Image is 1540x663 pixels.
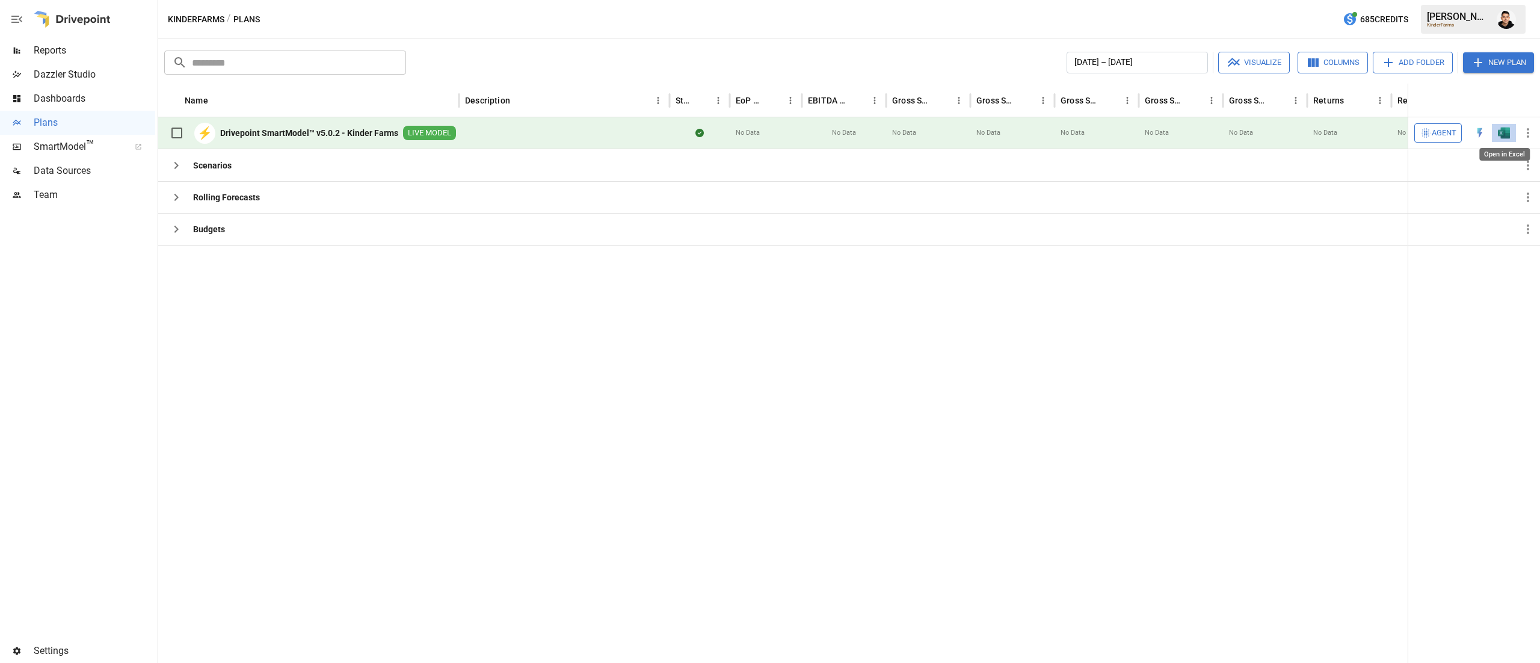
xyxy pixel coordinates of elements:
[1414,123,1462,143] button: Agent
[1145,128,1169,138] span: No Data
[220,127,398,139] b: Drivepoint SmartModel™ v5.0.2 - Kinder Farms
[1523,92,1540,109] button: Sort
[976,128,1000,138] span: No Data
[1313,128,1337,138] span: No Data
[892,96,932,105] div: Gross Sales
[1313,96,1344,105] div: Returns
[1479,148,1530,161] div: Open in Excel
[1229,128,1253,138] span: No Data
[1360,12,1408,27] span: 685 Credits
[676,96,692,105] div: Status
[34,644,155,658] span: Settings
[782,92,799,109] button: EoP Cash column menu
[1397,96,1438,105] div: Returns: DTC Online
[403,128,456,139] span: LIVE MODEL
[1427,22,1489,28] div: KinderFarms
[892,128,916,138] span: No Data
[86,138,94,153] span: ™
[34,67,155,82] span: Dazzler Studio
[1345,92,1362,109] button: Sort
[736,128,760,138] span: No Data
[1498,127,1510,139] div: Open in Excel
[1298,52,1368,73] button: Columns
[1145,96,1185,105] div: Gross Sales: Wholesale
[1463,52,1534,73] button: New Plan
[1119,92,1136,109] button: Gross Sales: Marketplace column menu
[1432,126,1456,140] span: Agent
[1067,52,1208,73] button: [DATE] – [DATE]
[866,92,883,109] button: EBITDA Margin column menu
[1270,92,1287,109] button: Sort
[950,92,967,109] button: Gross Sales column menu
[695,127,704,139] div: Sync complete
[1474,127,1486,139] img: quick-edit-flash.b8aec18c.svg
[693,92,710,109] button: Sort
[168,12,224,27] button: KinderFarms
[193,191,260,203] b: Rolling Forecasts
[465,96,510,105] div: Description
[1102,92,1119,109] button: Sort
[227,12,231,27] div: /
[934,92,950,109] button: Sort
[34,116,155,130] span: Plans
[1373,52,1453,73] button: Add Folder
[185,96,208,105] div: Name
[1203,92,1220,109] button: Gross Sales: Wholesale column menu
[193,223,225,235] b: Budgets
[765,92,782,109] button: Sort
[34,164,155,178] span: Data Sources
[1061,96,1101,105] div: Gross Sales: Marketplace
[1287,92,1304,109] button: Gross Sales: Retail column menu
[1497,10,1516,29] img: Francisco Sanchez
[1372,92,1388,109] button: Returns column menu
[34,91,155,106] span: Dashboards
[736,96,764,105] div: EoP Cash
[1489,2,1523,36] button: Francisco Sanchez
[1427,11,1489,22] div: [PERSON_NAME]
[193,159,232,171] b: Scenarios
[849,92,866,109] button: Sort
[1035,92,1052,109] button: Gross Sales: DTC Online column menu
[710,92,727,109] button: Status column menu
[34,140,122,154] span: SmartModel
[209,92,226,109] button: Sort
[1338,8,1413,31] button: 685Credits
[34,188,155,202] span: Team
[34,43,155,58] span: Reports
[1229,96,1269,105] div: Gross Sales: Retail
[1397,128,1421,138] span: No Data
[1186,92,1203,109] button: Sort
[976,96,1017,105] div: Gross Sales: DTC Online
[1061,128,1085,138] span: No Data
[1498,127,1510,139] img: g5qfjXmAAAAABJRU5ErkJggg==
[808,96,848,105] div: EBITDA Margin
[1474,127,1486,139] div: Open in Quick Edit
[1218,52,1290,73] button: Visualize
[511,92,528,109] button: Sort
[1018,92,1035,109] button: Sort
[194,123,215,144] div: ⚡
[832,128,856,138] span: No Data
[650,92,667,109] button: Description column menu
